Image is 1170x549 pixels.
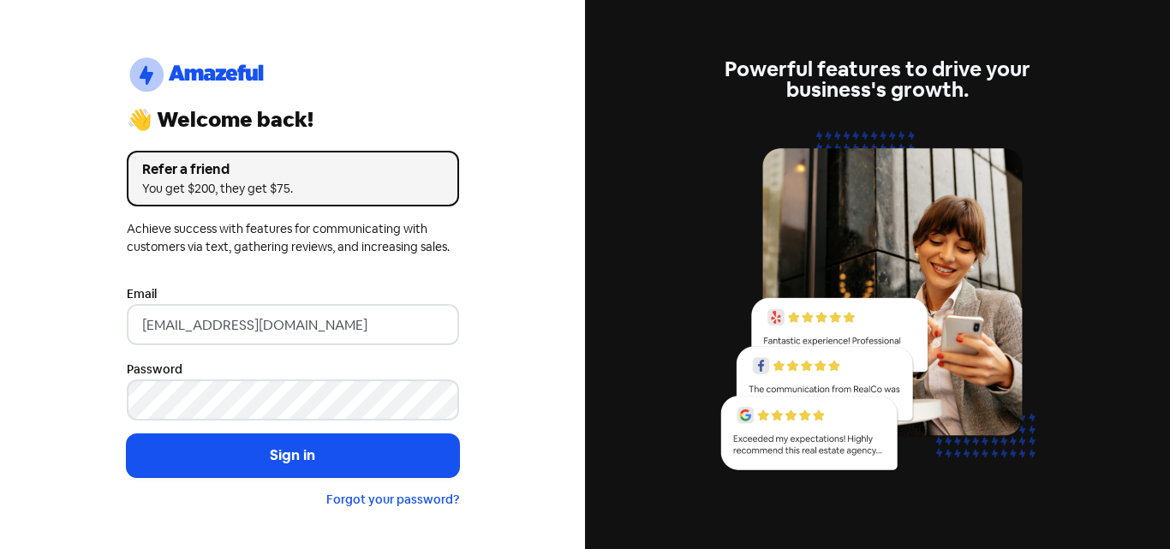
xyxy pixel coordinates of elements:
[712,59,1044,100] div: Powerful features to drive your business's growth.
[127,110,459,130] div: 👋 Welcome back!
[712,121,1044,490] img: reviews
[326,492,459,507] a: Forgot your password?
[127,304,459,345] input: Enter your email address...
[127,361,182,379] label: Password
[142,159,444,180] div: Refer a friend
[127,220,459,256] div: Achieve success with features for communicating with customers via text, gathering reviews, and i...
[127,434,459,477] button: Sign in
[142,180,444,198] div: You get $200, they get $75.
[127,285,157,303] label: Email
